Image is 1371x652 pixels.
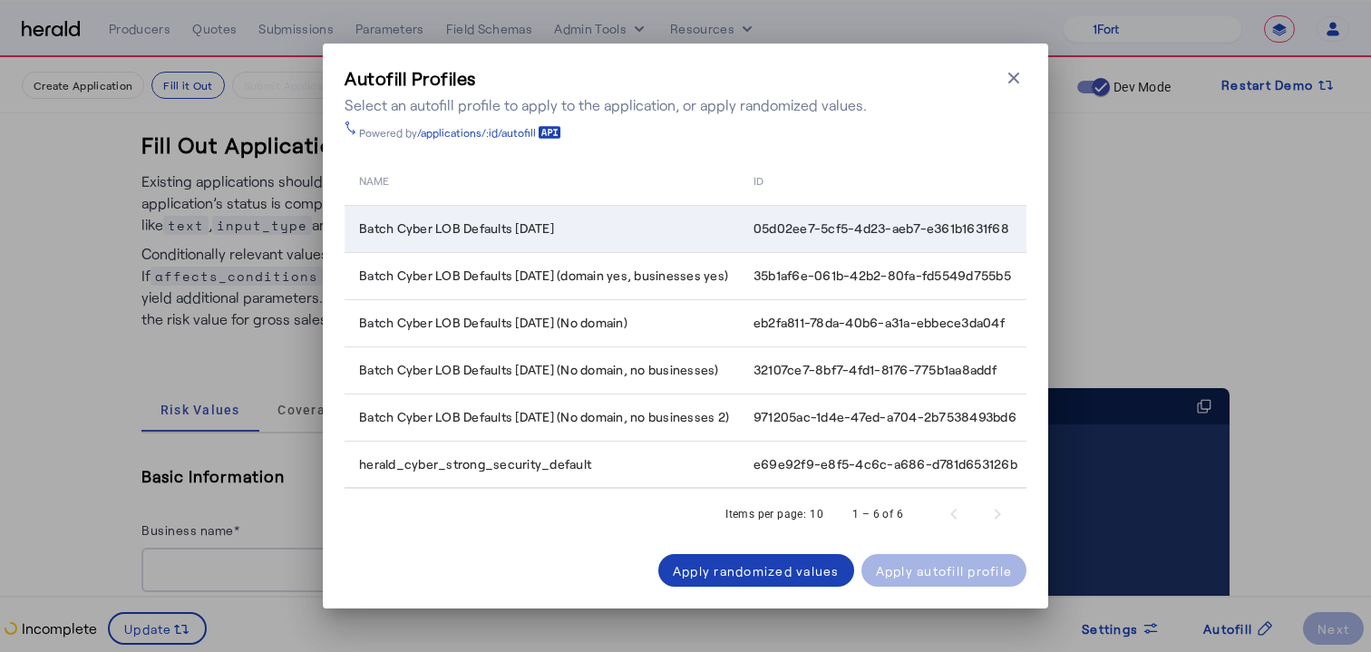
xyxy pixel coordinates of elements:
span: herald_cyber_strong_security_default [359,455,591,473]
span: Batch Cyber LOB Defaults [DATE] [359,219,554,238]
div: Apply randomized values [673,561,840,580]
span: 32107ce7-8bf7-4fd1-8176-775b1aa8addf [754,361,997,379]
button: Apply randomized values [658,554,854,587]
table: Table view of all quotes submitted by your platform [345,154,1026,489]
span: 35b1af6e-061b-42b2-80fa-fd5549d755b5 [754,267,1011,285]
a: /applications/:id/autofill [417,125,561,140]
span: Batch Cyber LOB Defaults [DATE] (No domain, no businesses) [359,361,719,379]
span: Batch Cyber LOB Defaults [DATE] (No domain, no businesses 2) [359,408,729,426]
span: e69e92f9-e8f5-4c6c-a686-d781d653126b [754,455,1017,473]
div: Items per page: [725,505,806,523]
div: 10 [810,505,823,523]
h3: Autofill Profiles [345,65,867,91]
span: name [359,170,389,189]
span: id [754,170,763,189]
div: 1 – 6 of 6 [852,505,903,523]
span: Batch Cyber LOB Defaults [DATE] (No domain) [359,314,627,332]
div: Powered by [359,125,561,140]
span: Batch Cyber LOB Defaults [DATE] (domain yes, businesses yes) [359,267,728,285]
span: 05d02ee7-5cf5-4d23-aeb7-e361b1631f68 [754,219,1009,238]
div: Select an autofill profile to apply to the application, or apply randomized values. [345,94,867,116]
span: eb2fa811-78da-40b6-a31a-ebbece3da04f [754,314,1005,332]
span: 971205ac-1d4e-47ed-a704-2b7538493bd6 [754,408,1016,426]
